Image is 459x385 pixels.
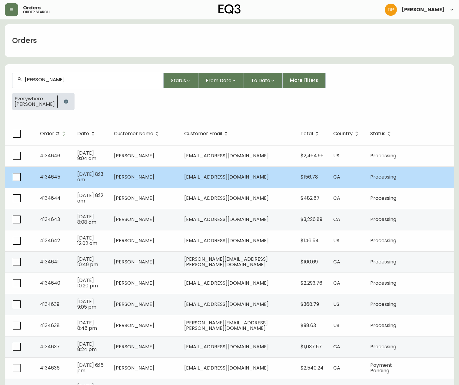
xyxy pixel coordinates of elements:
span: $2,293.76 [301,280,322,286]
span: Processing [370,237,396,244]
span: Status [370,132,385,136]
span: [PERSON_NAME] [402,7,444,12]
span: [DATE] 6:15 pm [77,362,104,374]
img: logo [218,4,241,14]
span: [PERSON_NAME] [114,301,154,308]
input: Search [25,77,158,82]
span: $482.87 [301,195,320,202]
span: 4134638 [40,322,60,329]
span: $1,037.57 [301,343,322,350]
span: Customer Email [184,132,222,136]
span: [PERSON_NAME] [114,258,154,265]
span: [EMAIL_ADDRESS][DOMAIN_NAME] [184,237,269,244]
span: [PERSON_NAME] [114,216,154,223]
span: US [333,301,339,308]
span: [DATE] 8:12 am [77,192,103,204]
span: Date [77,132,89,136]
span: From Date [206,77,231,84]
span: $98.63 [301,322,316,329]
span: [EMAIL_ADDRESS][DOMAIN_NAME] [184,173,269,180]
span: [PERSON_NAME] [114,343,154,350]
span: Processing [370,195,396,202]
span: [PERSON_NAME] [114,280,154,286]
span: Status [171,77,186,84]
span: $100.69 [301,258,318,265]
span: [PERSON_NAME] [114,237,154,244]
span: [PERSON_NAME] [15,102,55,107]
span: CA [333,343,340,350]
span: $368.79 [301,301,319,308]
span: [EMAIL_ADDRESS][DOMAIN_NAME] [184,364,269,371]
span: Processing [370,258,396,265]
span: [DATE] 8:08 am [77,213,96,226]
span: CA [333,195,340,202]
span: [PERSON_NAME][EMAIL_ADDRESS][PERSON_NAME][DOMAIN_NAME] [184,256,268,268]
span: 4134640 [40,280,60,286]
span: [EMAIL_ADDRESS][DOMAIN_NAME] [184,280,269,286]
h1: Orders [12,35,37,46]
span: Order # [40,132,60,136]
h5: order search [23,10,50,14]
span: [PERSON_NAME] [114,364,154,371]
span: US [333,152,339,159]
span: 4134645 [40,173,60,180]
span: 4134641 [40,258,59,265]
button: Status [164,73,198,88]
span: [PERSON_NAME] [114,152,154,159]
span: Processing [370,173,396,180]
span: [DATE] 8:13 am [77,171,103,183]
span: $2,464.96 [301,152,324,159]
button: More Filters [283,73,326,88]
span: Date [77,131,97,136]
span: To Date [251,77,270,84]
span: 4134643 [40,216,60,223]
span: US [333,322,339,329]
span: 4134637 [40,343,60,350]
span: [PERSON_NAME][EMAIL_ADDRESS][PERSON_NAME][DOMAIN_NAME] [184,319,268,332]
span: Processing [370,152,396,159]
span: [EMAIL_ADDRESS][DOMAIN_NAME] [184,195,269,202]
span: [EMAIL_ADDRESS][DOMAIN_NAME] [184,301,269,308]
span: 4134642 [40,237,60,244]
span: Processing [370,343,396,350]
span: [DATE] 8:48 pm [77,319,97,332]
span: Status [370,131,393,136]
span: 4134636 [40,364,60,371]
span: [DATE] 10:49 pm [77,256,98,268]
button: To Date [244,73,283,88]
span: [EMAIL_ADDRESS][DOMAIN_NAME] [184,152,269,159]
span: $3,226.89 [301,216,322,223]
span: Country [333,132,353,136]
span: Processing [370,216,396,223]
span: $156.78 [301,173,318,180]
span: Total [301,131,321,136]
span: [EMAIL_ADDRESS][DOMAIN_NAME] [184,343,269,350]
span: [EMAIL_ADDRESS][DOMAIN_NAME] [184,216,269,223]
span: Processing [370,280,396,286]
span: Total [301,132,313,136]
span: [PERSON_NAME] [114,322,154,329]
button: From Date [198,73,244,88]
span: [DATE] 9:05 pm [77,298,96,310]
span: CA [333,364,340,371]
span: Customer Name [114,131,161,136]
span: Orders [23,5,41,10]
span: 4134644 [40,195,61,202]
span: [PERSON_NAME] [114,173,154,180]
span: Customer Email [184,131,230,136]
span: Customer Name [114,132,153,136]
span: [PERSON_NAME] [114,195,154,202]
span: CA [333,216,340,223]
span: [DATE] 9:04 am [77,149,96,162]
span: 4134639 [40,301,59,308]
span: CA [333,280,340,286]
span: [DATE] 10:20 pm [77,277,98,289]
span: $2,540.24 [301,364,324,371]
span: More Filters [290,77,318,84]
span: CA [333,173,340,180]
span: US [333,237,339,244]
span: Order # [40,131,68,136]
span: Processing [370,301,396,308]
img: b0154ba12ae69382d64d2f3159806b19 [385,4,397,16]
span: 4134646 [40,152,60,159]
